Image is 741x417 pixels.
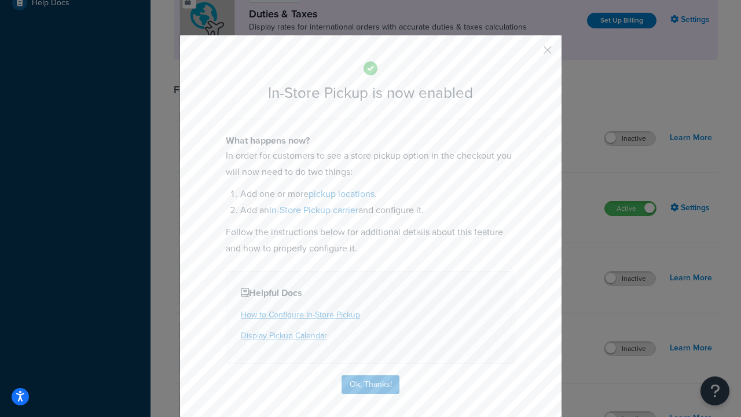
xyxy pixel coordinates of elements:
a: In-Store Pickup carrier [269,203,358,217]
a: How to Configure In-Store Pickup [241,309,360,321]
li: Add one or more . [240,186,515,202]
li: Add an and configure it. [240,202,515,218]
a: pickup locations [309,187,375,200]
p: Follow the instructions below for additional details about this feature and how to properly confi... [226,224,515,257]
h4: What happens now? [226,134,515,148]
button: Ok, Thanks! [342,375,399,394]
h2: In-Store Pickup is now enabled [226,85,515,101]
p: In order for customers to see a store pickup option in the checkout you will now need to do two t... [226,148,515,180]
a: Display Pickup Calendar [241,330,327,342]
h4: Helpful Docs [241,286,500,300]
